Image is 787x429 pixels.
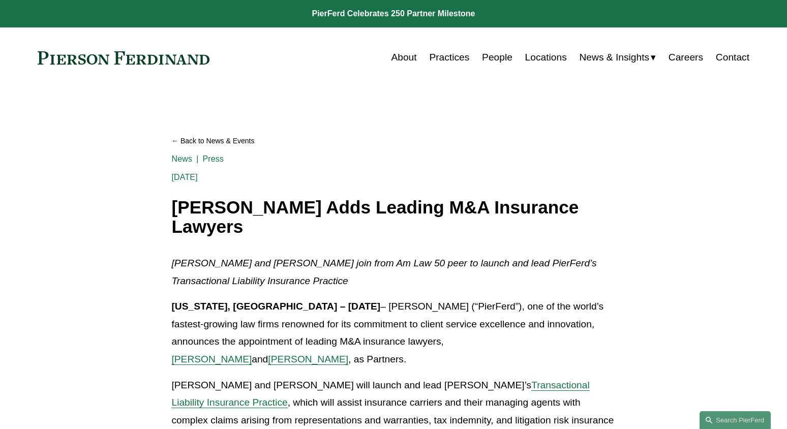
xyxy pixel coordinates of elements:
[171,132,615,150] a: Back to News & Events
[669,48,703,67] a: Careers
[268,354,348,364] a: [PERSON_NAME]
[429,48,469,67] a: Practices
[202,155,224,163] a: Press
[525,48,567,67] a: Locations
[716,48,749,67] a: Contact
[171,301,380,312] strong: [US_STATE], [GEOGRAPHIC_DATA] – [DATE]
[482,48,512,67] a: People
[171,173,197,181] span: [DATE]
[171,198,615,237] h1: [PERSON_NAME] Adds Leading M&A Insurance Lawyers
[171,380,589,408] a: Transactional Liability Insurance Practice
[171,354,252,364] a: [PERSON_NAME]
[391,48,416,67] a: About
[580,48,656,67] a: folder dropdown
[700,411,771,429] a: Search this site
[171,298,615,368] p: – [PERSON_NAME] (“PierFerd”), one of the world’s fastest-growing law firms renowned for its commi...
[580,49,650,67] span: News & Insights
[171,258,599,286] em: [PERSON_NAME] and [PERSON_NAME] join from Am Law 50 peer to launch and lead PierFerd’s Transactio...
[171,155,192,163] a: News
